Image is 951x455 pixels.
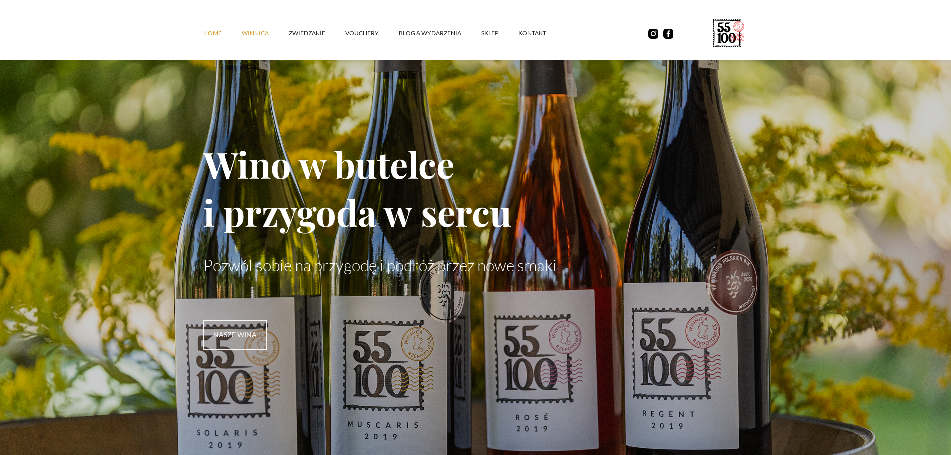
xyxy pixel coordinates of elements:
a: vouchery [345,18,399,48]
a: SKLEP [481,18,518,48]
a: Blog & Wydarzenia [399,18,481,48]
a: Home [203,18,242,48]
a: nasze wina [203,320,267,350]
a: winnica [242,18,289,48]
p: Pozwól sobie na przygodę i podróż przez nowe smaki [203,256,748,275]
a: kontakt [518,18,566,48]
a: ZWIEDZANIE [289,18,345,48]
h1: Wino w butelce i przygoda w sercu [203,140,748,236]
